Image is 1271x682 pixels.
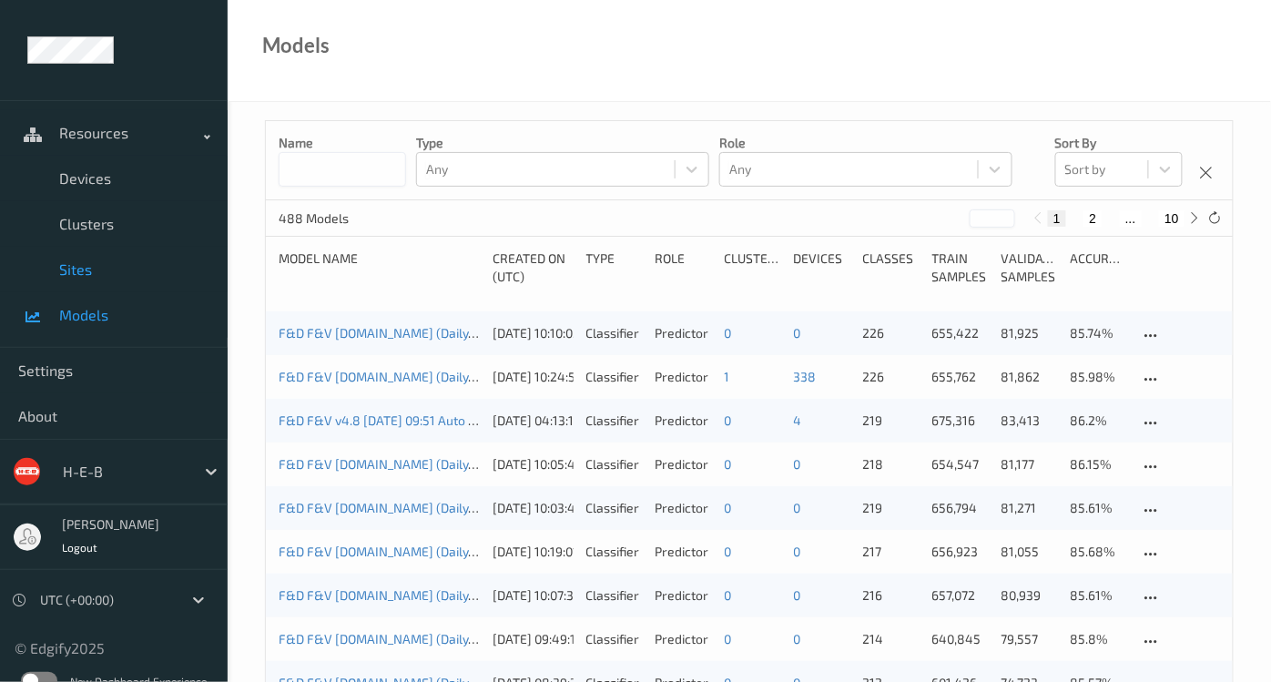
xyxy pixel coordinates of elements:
[279,631,683,646] a: F&D F&V [DOMAIN_NAME] (Daily) [DATE] 16:30 [DATE] 16:30 Auto Save
[932,543,989,561] p: 656,923
[725,587,732,603] a: 0
[586,412,643,430] div: Classifier
[279,587,683,603] a: F&D F&V [DOMAIN_NAME] (Daily) [DATE] 16:30 [DATE] 16:30 Auto Save
[1071,499,1127,517] p: 85.61%
[1071,630,1127,648] p: 85.8%
[656,499,712,517] div: Predictor
[725,325,732,341] a: 0
[863,249,920,286] div: Classes
[493,324,574,342] div: [DATE] 10:10:05
[586,630,643,648] div: Classifier
[1071,586,1127,605] p: 85.61%
[656,368,712,386] div: Predictor
[279,325,683,341] a: F&D F&V [DOMAIN_NAME] (Daily) [DATE] 16:30 [DATE] 16:30 Auto Save
[794,587,801,603] a: 0
[1071,368,1127,386] p: 85.98%
[932,499,989,517] p: 656,794
[932,324,989,342] p: 655,422
[1048,210,1066,227] button: 1
[586,324,643,342] div: Classifier
[725,456,732,472] a: 0
[863,324,920,342] p: 226
[586,249,643,286] div: Type
[725,412,732,428] a: 0
[1120,210,1142,227] button: ...
[794,544,801,559] a: 0
[1071,249,1127,286] div: Accuracy
[1002,586,1058,605] p: 80,939
[586,499,643,517] div: Classifier
[719,134,1012,152] p: Role
[863,630,920,648] p: 214
[493,249,574,286] div: Created On (UTC)
[1002,368,1058,386] p: 81,862
[656,249,712,286] div: Role
[725,544,732,559] a: 0
[416,134,709,152] p: Type
[279,369,683,384] a: F&D F&V [DOMAIN_NAME] (Daily) [DATE] 16:30 [DATE] 16:30 Auto Save
[656,586,712,605] div: Predictor
[794,249,850,286] div: devices
[279,134,406,152] p: Name
[656,630,712,648] div: Predictor
[1002,249,1058,286] div: Validation Samples
[725,249,781,286] div: clusters
[279,500,683,515] a: F&D F&V [DOMAIN_NAME] (Daily) [DATE] 16:30 [DATE] 16:30 Auto Save
[932,630,989,648] p: 640,845
[656,455,712,473] div: Predictor
[1055,134,1183,152] p: Sort by
[586,455,643,473] div: Classifier
[932,455,989,473] p: 654,547
[1071,455,1127,473] p: 86.15%
[1002,499,1058,517] p: 81,271
[1002,630,1058,648] p: 79,557
[863,368,920,386] p: 226
[932,586,989,605] p: 657,072
[262,36,330,55] div: Models
[656,324,712,342] div: Predictor
[1002,543,1058,561] p: 81,055
[863,499,920,517] p: 219
[586,586,643,605] div: Classifier
[656,543,712,561] div: Predictor
[932,249,989,286] div: Train Samples
[1071,412,1127,430] p: 86.2%
[863,586,920,605] p: 216
[586,543,643,561] div: Classifier
[279,544,683,559] a: F&D F&V [DOMAIN_NAME] (Daily) [DATE] 16:30 [DATE] 16:30 Auto Save
[656,412,712,430] div: Predictor
[493,499,574,517] div: [DATE] 10:03:45
[794,325,801,341] a: 0
[279,412,496,428] a: F&D F&V v4.8 [DATE] 09:51 Auto Save
[493,368,574,386] div: [DATE] 10:24:56
[725,631,732,646] a: 0
[863,455,920,473] p: 218
[1002,455,1058,473] p: 81,177
[279,456,683,472] a: F&D F&V [DOMAIN_NAME] (Daily) [DATE] 16:30 [DATE] 16:30 Auto Save
[932,368,989,386] p: 655,762
[932,412,989,430] p: 675,316
[1083,210,1102,227] button: 2
[493,586,574,605] div: [DATE] 10:07:32
[1159,210,1185,227] button: 10
[863,543,920,561] p: 217
[1071,324,1127,342] p: 85.74%
[493,412,574,430] div: [DATE] 04:13:17
[794,456,801,472] a: 0
[493,630,574,648] div: [DATE] 09:49:13
[493,455,574,473] div: [DATE] 10:05:42
[1002,324,1058,342] p: 81,925
[794,500,801,515] a: 0
[1002,412,1058,430] p: 83,413
[863,412,920,430] p: 219
[725,369,730,384] a: 1
[586,368,643,386] div: Classifier
[794,369,817,384] a: 338
[794,631,801,646] a: 0
[725,500,732,515] a: 0
[794,412,802,428] a: 4
[1071,543,1127,561] p: 85.68%
[493,543,574,561] div: [DATE] 10:19:01
[279,209,415,228] p: 488 Models
[279,249,480,286] div: Model Name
